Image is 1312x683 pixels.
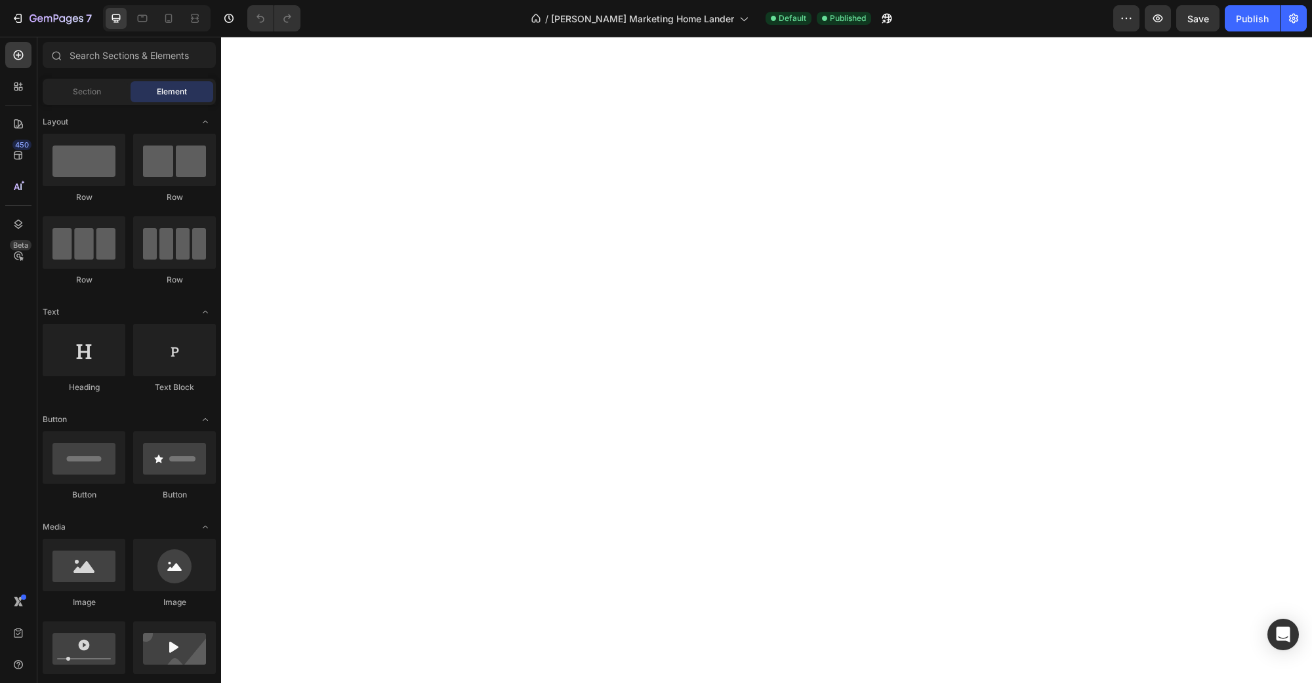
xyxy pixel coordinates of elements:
[545,12,548,26] span: /
[133,191,216,203] div: Row
[133,596,216,608] div: Image
[43,521,66,533] span: Media
[195,409,216,430] span: Toggle open
[1236,12,1269,26] div: Publish
[779,12,806,24] span: Default
[43,596,125,608] div: Image
[221,37,1312,683] iframe: Design area
[73,86,101,98] span: Section
[43,489,125,501] div: Button
[43,274,125,286] div: Row
[43,414,67,425] span: Button
[157,86,187,98] span: Element
[195,111,216,132] span: Toggle open
[1225,5,1280,31] button: Publish
[43,306,59,318] span: Text
[86,10,92,26] p: 7
[195,517,216,537] span: Toggle open
[830,12,866,24] span: Published
[1267,619,1299,650] div: Open Intercom Messenger
[133,274,216,286] div: Row
[43,191,125,203] div: Row
[1176,5,1220,31] button: Save
[195,302,216,322] span: Toggle open
[133,381,216,393] div: Text Block
[133,489,216,501] div: Button
[10,240,31,250] div: Beta
[551,12,734,26] span: [PERSON_NAME] Marketing Home Lander
[43,116,68,128] span: Layout
[12,140,31,150] div: 450
[5,5,98,31] button: 7
[43,381,125,393] div: Heading
[247,5,300,31] div: Undo/Redo
[1187,13,1209,24] span: Save
[43,42,216,68] input: Search Sections & Elements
